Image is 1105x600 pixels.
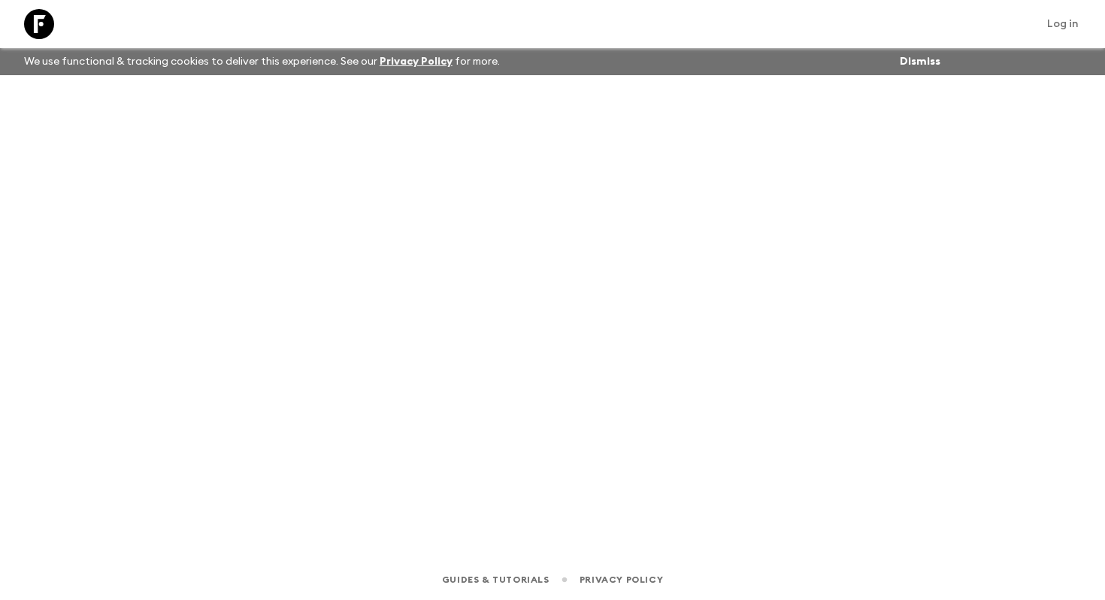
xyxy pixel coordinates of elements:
p: We use functional & tracking cookies to deliver this experience. See our for more. [18,48,506,75]
a: Guides & Tutorials [442,571,549,588]
a: Log in [1039,14,1087,35]
button: Dismiss [896,51,944,72]
a: Privacy Policy [580,571,663,588]
a: Privacy Policy [380,56,453,67]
